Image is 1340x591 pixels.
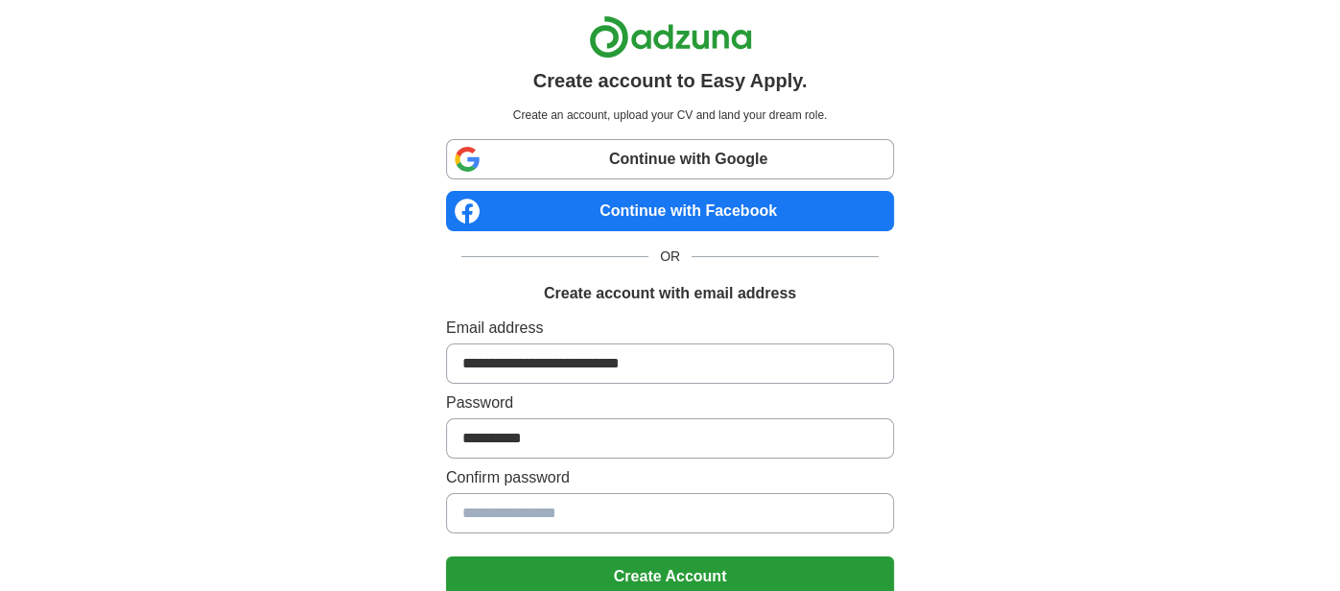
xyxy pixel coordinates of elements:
label: Email address [446,317,894,340]
label: Password [446,391,894,414]
p: Create an account, upload your CV and land your dream role. [450,106,890,124]
h1: Create account with email address [544,282,796,305]
h1: Create account to Easy Apply. [533,66,808,95]
span: OR [648,247,692,267]
a: Continue with Google [446,139,894,179]
img: Adzuna logo [589,15,752,59]
a: Continue with Facebook [446,191,894,231]
label: Confirm password [446,466,894,489]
